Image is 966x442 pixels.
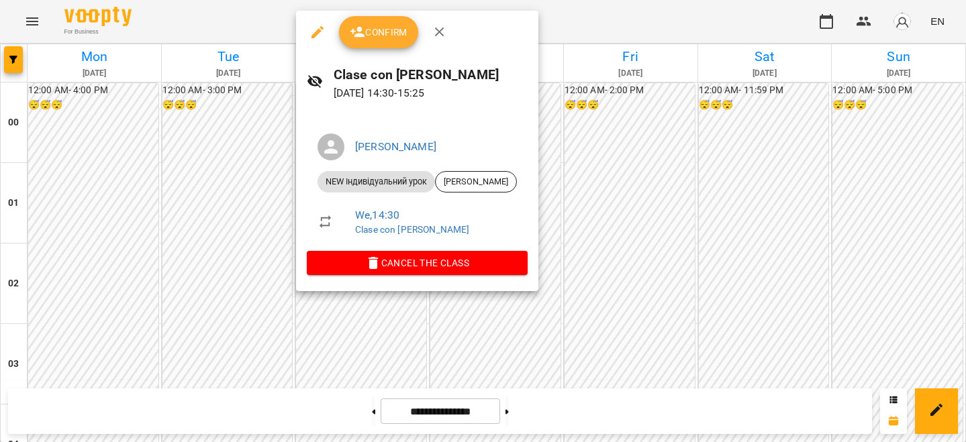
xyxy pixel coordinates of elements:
[334,64,528,85] h6: Clase con [PERSON_NAME]
[435,171,517,192] div: [PERSON_NAME]
[436,176,516,188] span: [PERSON_NAME]
[355,140,436,153] a: [PERSON_NAME]
[318,255,517,271] span: Cancel the class
[307,251,528,275] button: Cancel the class
[355,224,469,235] a: Clase con [PERSON_NAME]
[355,209,399,221] a: We , 14:30
[350,24,407,40] span: Confirm
[334,85,528,101] p: [DATE] 14:30 - 15:25
[318,176,435,188] span: NEW Індивідуальний урок
[339,16,418,48] button: Confirm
